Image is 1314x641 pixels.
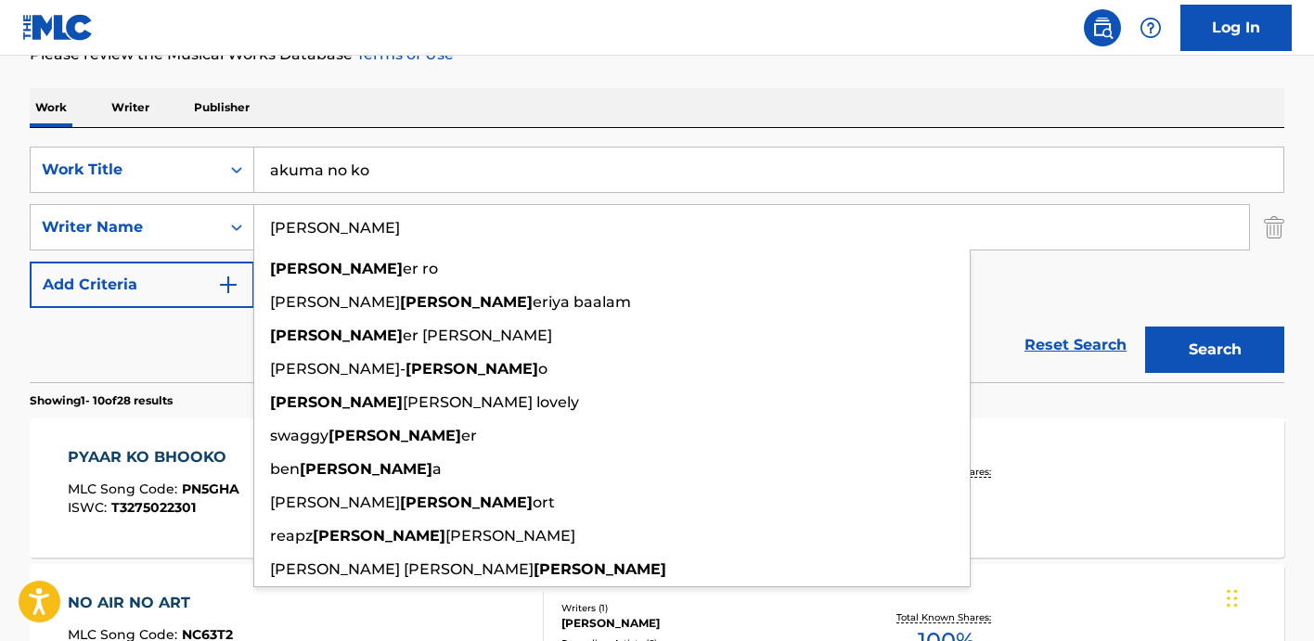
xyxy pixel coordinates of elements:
[403,260,438,277] span: er ro
[1145,327,1284,373] button: Search
[217,274,239,296] img: 9d2ae6d4665cec9f34b9.svg
[270,494,400,511] span: [PERSON_NAME]
[106,88,155,127] p: Writer
[1140,17,1162,39] img: help
[406,360,538,378] strong: [PERSON_NAME]
[30,392,173,409] p: Showing 1 - 10 of 28 results
[111,499,196,516] span: T3275022301
[30,88,72,127] p: Work
[270,427,328,444] span: swaggy
[313,527,445,545] strong: [PERSON_NAME]
[1015,325,1136,365] a: Reset Search
[1180,5,1292,51] a: Log In
[182,481,239,497] span: PN5GHA
[1091,17,1114,39] img: search
[30,262,254,308] button: Add Criteria
[461,427,477,444] span: er
[68,446,239,468] div: PYAAR KO BHOOKO
[68,481,182,497] span: MLC Song Code :
[1264,204,1284,250] img: Delete Criterion
[534,560,666,578] strong: [PERSON_NAME]
[300,460,432,478] strong: [PERSON_NAME]
[561,601,842,615] div: Writers ( 1 )
[270,527,313,545] span: reapz
[403,393,579,411] span: [PERSON_NAME] lovely
[42,159,209,181] div: Work Title
[328,427,461,444] strong: [PERSON_NAME]
[30,418,1284,558] a: PYAAR KO BHOOKOMLC Song Code:PN5GHAISWC:T3275022301Writers (3)[PERSON_NAME], [PERSON_NAME], [PERS...
[270,360,406,378] span: [PERSON_NAME]-
[432,460,442,478] span: a
[445,527,575,545] span: [PERSON_NAME]
[270,560,534,578] span: [PERSON_NAME] [PERSON_NAME]
[270,327,403,344] strong: [PERSON_NAME]
[533,494,555,511] span: ort
[270,260,403,277] strong: [PERSON_NAME]
[1227,570,1238,626] div: Drag
[68,499,111,516] span: ISWC :
[1084,9,1121,46] a: Public Search
[30,147,1284,382] form: Search Form
[22,14,94,41] img: MLC Logo
[1221,552,1314,641] iframe: Chat Widget
[1132,9,1169,46] div: Help
[270,293,400,311] span: [PERSON_NAME]
[403,327,552,344] span: er [PERSON_NAME]
[561,615,842,632] div: [PERSON_NAME]
[533,293,631,311] span: eriya baalam
[270,393,403,411] strong: [PERSON_NAME]
[896,610,996,624] p: Total Known Shares:
[68,592,233,614] div: NO AIR NO ART
[42,216,209,238] div: Writer Name
[538,360,547,378] span: o
[400,293,533,311] strong: [PERSON_NAME]
[188,88,255,127] p: Publisher
[270,460,300,478] span: ben
[400,494,533,511] strong: [PERSON_NAME]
